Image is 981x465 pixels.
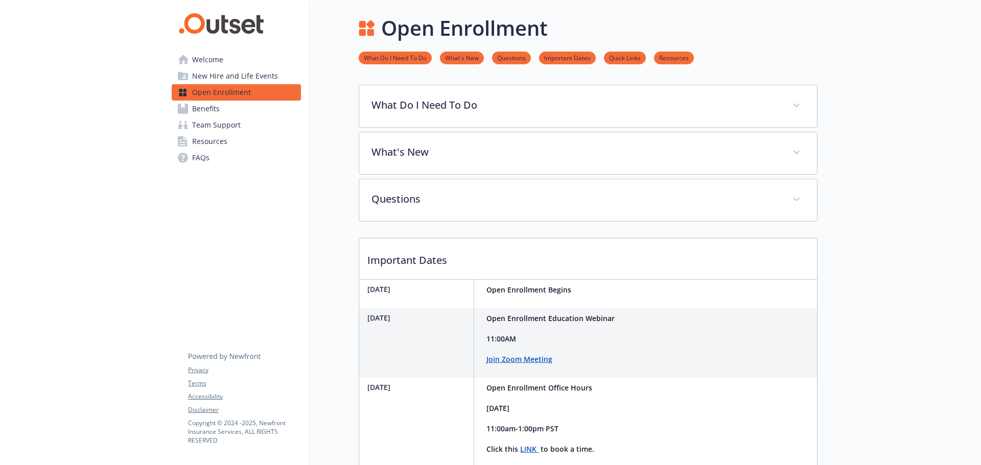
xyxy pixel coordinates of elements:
span: FAQs [192,150,209,166]
h1: Open Enrollment [381,13,548,43]
a: Quick Links [604,53,646,62]
strong: 11:00am-1:00pm PST [486,424,558,433]
p: [DATE] [367,284,470,295]
span: Resources [192,133,227,150]
div: What's New [359,132,817,174]
strong: Open Enrollment Office Hours [486,383,592,393]
p: Copyright © 2024 - 2025 , Newfront Insurance Services, ALL RIGHTS RESERVED [188,419,300,445]
span: Team Support [192,117,241,133]
p: Questions [371,191,780,207]
a: Important Dates [539,53,596,62]
strong: Open Enrollment Begins [486,285,571,295]
strong: Click this [486,444,518,454]
a: Accessibility [188,392,300,401]
strong: 11:00AM [486,334,516,344]
a: FAQs [172,150,301,166]
a: Join Zoom Meeting [486,354,552,364]
strong: to book a time. [541,444,594,454]
div: Questions [359,179,817,221]
a: LINK [520,444,539,454]
a: Benefits [172,101,301,117]
a: Terms [188,379,300,388]
strong: LINK [520,444,536,454]
p: [DATE] [367,382,470,393]
a: Open Enrollment [172,84,301,101]
strong: Open Enrollment Education Webinar [486,313,615,323]
div: What Do I Need To Do [359,85,817,127]
a: What Do I Need To Do [359,53,432,62]
p: What's New [371,144,780,160]
span: Open Enrollment [192,84,251,101]
span: Welcome [192,52,223,68]
p: Important Dates [359,238,817,276]
a: Privacy [188,365,300,375]
p: What Do I Need To Do [371,97,780,113]
a: Welcome [172,52,301,68]
strong: [DATE] [486,403,509,413]
a: Questions [492,53,531,62]
a: Disclaimer [188,405,300,414]
a: New Hire and Life Events [172,68,301,84]
a: Team Support [172,117,301,133]
p: [DATE] [367,312,470,323]
a: Resources [654,53,694,62]
a: Resources [172,133,301,150]
span: New Hire and Life Events [192,68,278,84]
span: Benefits [192,101,220,117]
a: What's New [440,53,484,62]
